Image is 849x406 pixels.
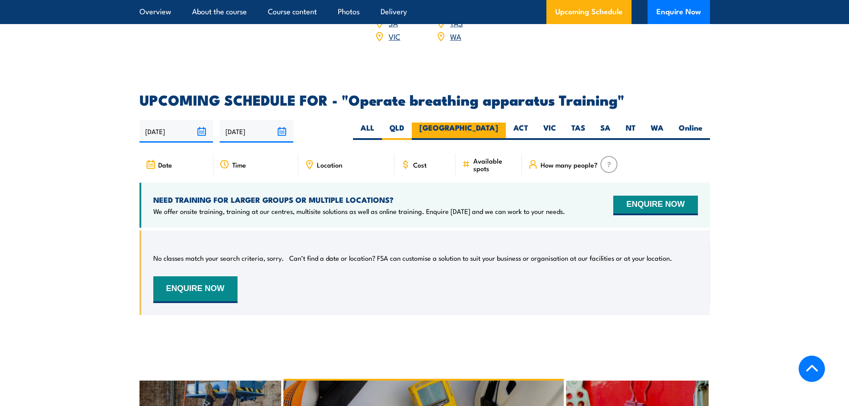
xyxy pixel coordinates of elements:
label: QLD [382,123,412,140]
h2: UPCOMING SCHEDULE FOR - "Operate breathing apparatus Training" [139,93,710,106]
span: How many people? [541,161,598,168]
label: VIC [536,123,564,140]
label: Online [671,123,710,140]
span: Time [232,161,246,168]
a: VIC [389,31,400,41]
label: [GEOGRAPHIC_DATA] [412,123,506,140]
button: ENQUIRE NOW [153,276,238,303]
h4: NEED TRAINING FOR LARGER GROUPS OR MULTIPLE LOCATIONS? [153,195,565,205]
input: To date [220,120,293,143]
label: ALL [353,123,382,140]
p: We offer onsite training, training at our centres, multisite solutions as well as online training... [153,207,565,216]
input: From date [139,120,213,143]
p: No classes match your search criteria, sorry. [153,254,284,262]
span: Available spots [473,157,516,172]
label: TAS [564,123,593,140]
p: Can’t find a date or location? FSA can customise a solution to suit your business or organisation... [289,254,672,262]
span: Cost [413,161,427,168]
button: ENQUIRE NOW [613,196,697,215]
a: WA [450,31,461,41]
span: Date [158,161,172,168]
label: WA [643,123,671,140]
label: SA [593,123,618,140]
span: Location [317,161,342,168]
label: NT [618,123,643,140]
label: ACT [506,123,536,140]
